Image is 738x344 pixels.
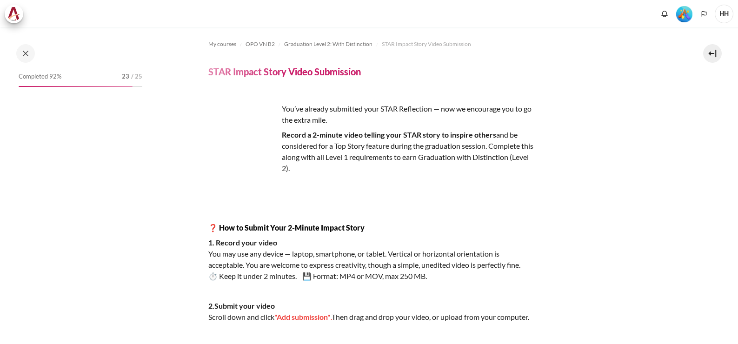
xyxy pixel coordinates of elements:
[284,39,372,50] a: Graduation Level 2: With Distinction
[208,129,534,174] p: and be considered for a Top Story feature during the graduation session. Complete this along with...
[122,72,129,81] span: 23
[246,40,275,48] span: OPO VN B2
[208,39,236,50] a: My courses
[208,223,365,232] strong: ❓ How to Submit Your 2-Minute Impact Story
[331,312,332,321] span: .
[658,7,672,21] div: Show notification window with no new notifications
[208,37,672,52] nav: Navigation bar
[208,300,534,323] p: Scroll down and click Then drag and drop your video, or upload from your computer.
[274,312,331,321] span: "Add submission"
[7,7,20,21] img: Architeck
[676,6,692,22] img: Level #5
[208,237,534,282] p: You may use any device — laptop, smartphone, or tablet. Vertical or horizontal orientation is acc...
[246,39,275,50] a: OPO VN B2
[672,5,696,22] a: Level #5
[382,39,471,50] a: STAR Impact Story Video Submission
[131,72,142,81] span: / 25
[284,40,372,48] span: Graduation Level 2: With Distinction
[208,238,277,247] strong: 1. Record your video
[715,5,733,23] span: HH
[208,301,275,310] strong: 2.Submit your video
[676,5,692,22] div: Level #5
[715,5,733,23] a: User menu
[208,103,278,173] img: wsed
[208,66,361,78] h4: STAR Impact Story Video Submission
[697,7,711,21] button: Languages
[208,103,534,126] p: You’ve already submitted your STAR Reflection — now we encourage you to go the extra mile.
[208,40,236,48] span: My courses
[19,86,133,87] div: 92%
[19,72,61,81] span: Completed 92%
[382,40,471,48] span: STAR Impact Story Video Submission
[282,130,496,139] strong: Record a 2-minute video telling your STAR story to inspire others
[5,5,28,23] a: Architeck Architeck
